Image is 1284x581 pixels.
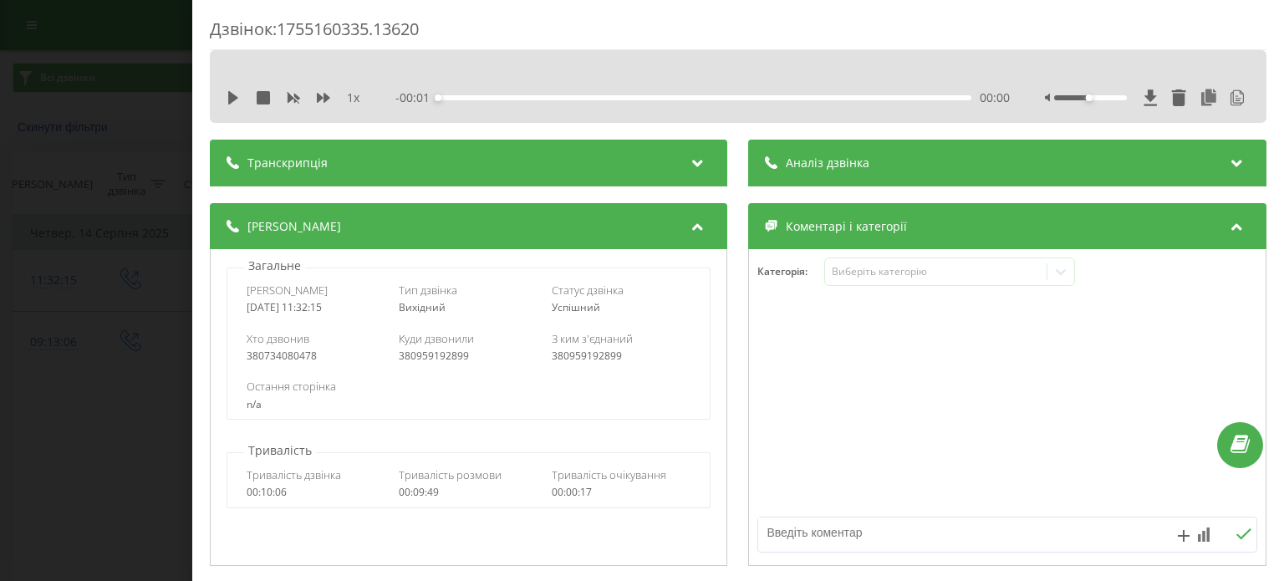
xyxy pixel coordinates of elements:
[787,218,908,235] span: Коментарі і категорії
[758,266,825,278] h4: Категорія :
[247,399,690,410] div: n/a
[247,379,336,394] span: Остання сторінка
[400,487,539,498] div: 00:09:49
[247,350,386,362] div: 380734080478
[247,467,341,482] span: Тривалість дзвінка
[1086,94,1093,101] div: Accessibility label
[552,331,633,346] span: З ким з'єднаний
[247,218,341,235] span: [PERSON_NAME]
[980,89,1010,106] span: 00:00
[400,350,539,362] div: 380959192899
[210,18,1266,50] div: Дзвінок : 1755160335.13620
[552,467,666,482] span: Тривалість очікування
[552,487,691,498] div: 00:00:17
[247,302,386,313] div: [DATE] 11:32:15
[347,89,359,106] span: 1 x
[400,300,446,314] span: Вихідний
[400,467,502,482] span: Тривалість розмови
[247,283,328,298] span: [PERSON_NAME]
[552,300,600,314] span: Успішний
[244,257,305,274] p: Загальне
[396,89,439,106] span: - 00:01
[400,283,458,298] span: Тип дзвінка
[552,283,624,298] span: Статус дзвінка
[832,265,1041,278] div: Виберіть категорію
[247,331,309,346] span: Хто дзвонив
[552,350,691,362] div: 380959192899
[787,155,870,171] span: Аналіз дзвінка
[244,442,316,459] p: Тривалість
[400,331,475,346] span: Куди дзвонили
[247,487,386,498] div: 00:10:06
[247,155,328,171] span: Транскрипція
[436,94,442,101] div: Accessibility label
